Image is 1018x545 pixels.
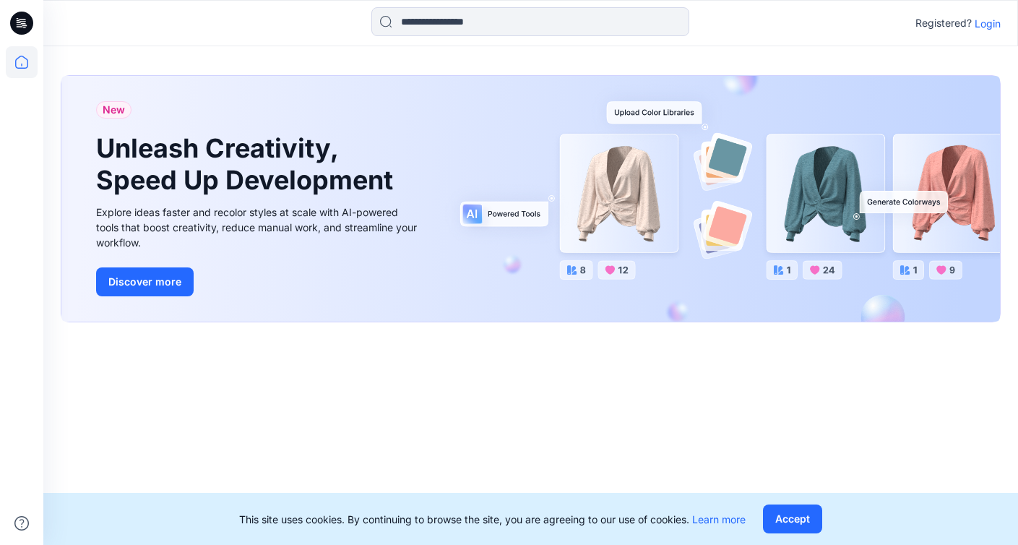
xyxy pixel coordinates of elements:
[96,267,194,296] button: Discover more
[103,101,125,119] span: New
[96,205,421,250] div: Explore ideas faster and recolor styles at scale with AI-powered tools that boost creativity, red...
[915,14,972,32] p: Registered?
[692,513,746,525] a: Learn more
[239,512,746,527] p: This site uses cookies. By continuing to browse the site, you are agreeing to our use of cookies.
[763,505,822,533] button: Accept
[96,267,421,296] a: Discover more
[96,133,400,195] h1: Unleash Creativity, Speed Up Development
[975,16,1001,31] p: Login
